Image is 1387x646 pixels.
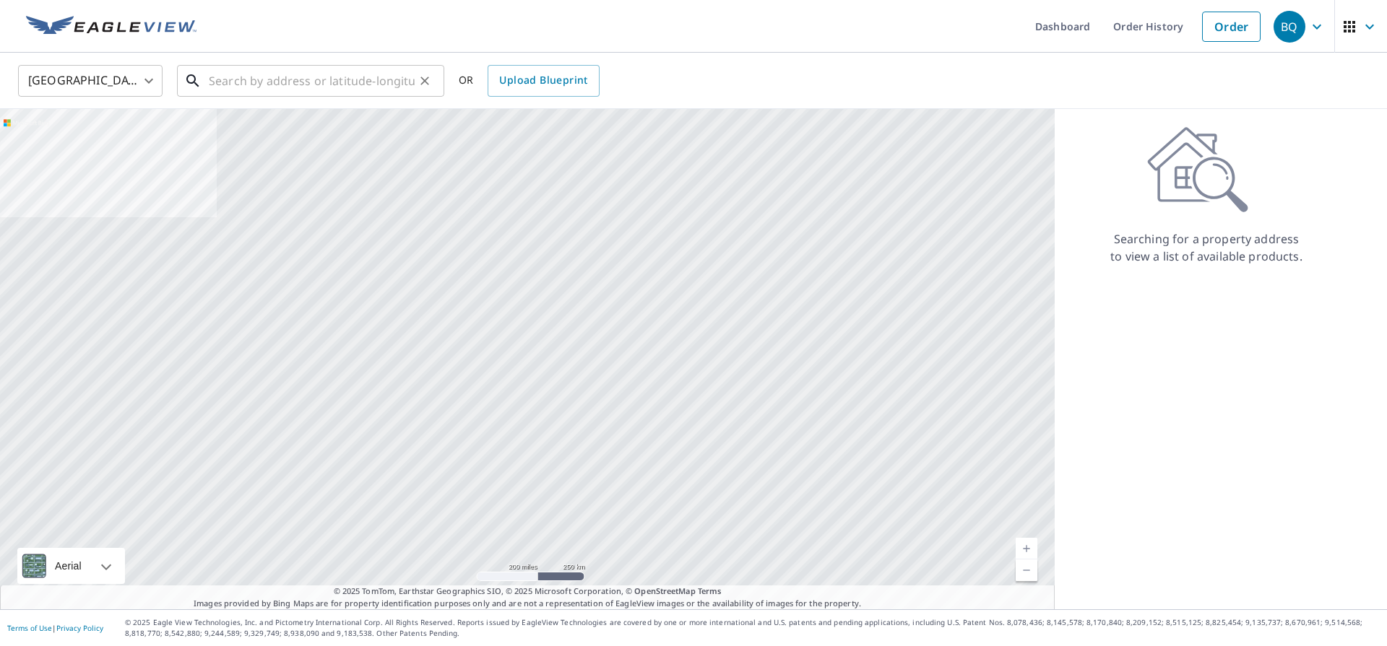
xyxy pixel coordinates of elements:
div: [GEOGRAPHIC_DATA] [18,61,163,101]
span: © 2025 TomTom, Earthstar Geographics SIO, © 2025 Microsoft Corporation, © [334,585,722,598]
div: Aerial [17,548,125,584]
div: BQ [1274,11,1305,43]
button: Clear [415,71,435,91]
a: Terms [698,585,722,596]
a: Terms of Use [7,623,52,633]
a: Current Level 5, Zoom In [1016,538,1037,559]
a: Current Level 5, Zoom Out [1016,559,1037,581]
p: | [7,624,103,632]
a: Privacy Policy [56,623,103,633]
img: EV Logo [26,16,196,38]
a: Order [1202,12,1261,42]
p: Searching for a property address to view a list of available products. [1110,230,1303,265]
span: Upload Blueprint [499,71,587,90]
input: Search by address or latitude-longitude [209,61,415,101]
div: OR [459,65,600,97]
p: © 2025 Eagle View Technologies, Inc. and Pictometry International Corp. All Rights Reserved. Repo... [125,617,1380,639]
a: OpenStreetMap [634,585,695,596]
a: Upload Blueprint [488,65,599,97]
div: Aerial [51,548,86,584]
